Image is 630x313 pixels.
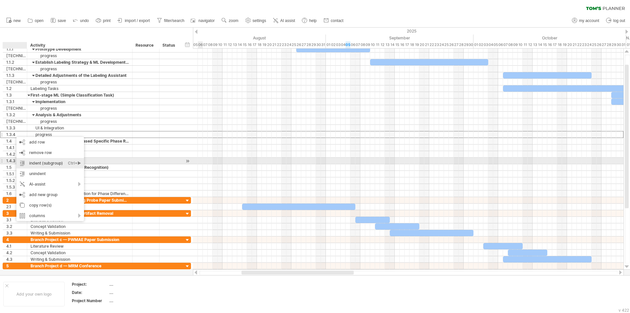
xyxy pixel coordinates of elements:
[6,53,27,59] div: [TECHNICAL_ID]
[380,41,385,48] div: Friday, 12 September 2025
[562,41,567,48] div: Sunday, 19 October 2025
[6,210,27,216] div: 3
[6,269,27,276] div: 5.1
[621,41,626,48] div: Friday, 31 October 2025
[232,41,237,48] div: Wednesday, 13 August 2025
[547,41,552,48] div: Thursday, 16 October 2025
[257,41,262,48] div: Monday, 18 August 2025
[31,236,129,243] div: Branch Project c — PWMAE Paper Submission
[184,158,191,165] div: scroll to activity
[395,41,400,48] div: Monday, 15 September 2025
[16,158,84,168] div: indent (subgroup)
[6,230,27,236] div: 3.3
[6,138,27,144] div: 1.4
[414,41,419,48] div: Friday, 19 September 2025
[6,223,27,230] div: 3.2
[267,41,272,48] div: Wednesday, 20 August 2025
[360,41,365,48] div: Monday, 8 September 2025
[109,290,164,295] div: ....
[513,41,518,48] div: Thursday, 9 October 2025
[31,59,129,65] div: Establish Labeling Strategy & ML Development Direction
[31,125,129,131] div: UI & Integration
[16,168,84,179] div: unindent
[286,41,291,48] div: Sunday, 24 August 2025
[6,59,27,65] div: 1.1.2
[72,298,108,303] div: Project Number
[309,18,317,23] span: help
[213,41,218,48] div: Saturday, 9 August 2025
[6,99,27,105] div: 1.3.1
[262,41,267,48] div: Tuesday, 19 August 2025
[173,34,326,41] div: August 2025
[365,41,370,48] div: Tuesday, 9 September 2025
[237,41,242,48] div: Thursday, 14 August 2025
[6,125,27,131] div: 1.3.3
[125,18,150,23] span: import / export
[58,18,66,23] span: save
[582,41,587,48] div: Thursday, 23 October 2025
[6,85,27,92] div: 1.2
[6,118,27,124] div: [TECHNICAL_ID]
[109,281,164,287] div: ....
[424,41,429,48] div: Sunday, 21 September 2025
[454,41,459,48] div: Saturday, 27 September 2025
[16,137,84,147] div: add row
[306,41,311,48] div: Thursday, 28 August 2025
[587,41,592,48] div: Friday, 24 October 2025
[331,18,344,23] span: contact
[280,18,295,23] span: AI assist
[31,46,129,52] div: Prototype Development
[6,204,27,210] div: 2.1
[103,18,111,23] span: print
[488,41,493,48] div: Saturday, 4 October 2025
[222,41,227,48] div: Monday, 11 August 2025
[220,16,240,25] a: zoom
[208,41,213,48] div: Friday, 8 August 2025
[71,16,91,25] a: undo
[31,223,129,230] div: Concept Validation
[533,41,537,48] div: Monday, 13 October 2025
[6,184,27,190] div: 1.5.3
[94,16,113,25] a: print
[311,41,316,48] div: Friday, 29 August 2025
[597,41,601,48] div: Sunday, 26 October 2025
[31,99,129,105] div: Implementation
[523,41,528,48] div: Saturday, 11 October 2025
[218,41,222,48] div: Sunday, 10 August 2025
[193,41,198,48] div: Tuesday, 5 August 2025
[253,18,266,23] span: settings
[6,131,27,138] div: 1.3.4
[227,41,232,48] div: Tuesday, 12 August 2025
[198,41,203,48] div: Wednesday, 6 August 2025
[31,72,129,78] div: Detailed Adjustments of the Labeling Assistant
[336,41,341,48] div: Wednesday, 3 September 2025
[370,41,375,48] div: Wednesday, 10 September 2025
[68,158,81,168] div: Ctrl+►
[190,16,217,25] a: navigator
[375,41,380,48] div: Thursday, 11 September 2025
[242,41,247,48] div: Friday, 15 August 2025
[277,41,282,48] div: Friday, 22 August 2025
[6,197,27,203] div: 2
[29,150,52,155] span: remove row
[483,41,488,48] div: Friday, 3 October 2025
[409,41,414,48] div: Thursday, 18 September 2025
[6,190,27,197] div: 1.6
[80,18,89,23] span: undo
[31,105,129,111] div: progress
[464,41,469,48] div: Monday, 29 September 2025
[537,41,542,48] div: Tuesday, 14 October 2025
[611,41,616,48] div: Wednesday, 29 October 2025
[604,16,627,25] a: log out
[72,281,108,287] div: Project:
[31,269,129,276] div: Old Method
[528,41,533,48] div: Sunday, 12 October 2025
[16,190,84,200] div: add new group
[5,16,23,25] a: new
[72,290,108,295] div: Date:
[6,105,27,111] div: [TECHNICAL_ID]
[247,41,252,48] div: Saturday, 16 August 2025
[331,41,336,48] div: Tuesday, 2 September 2025
[155,16,186,25] a: filter/search
[606,41,611,48] div: Tuesday, 28 October 2025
